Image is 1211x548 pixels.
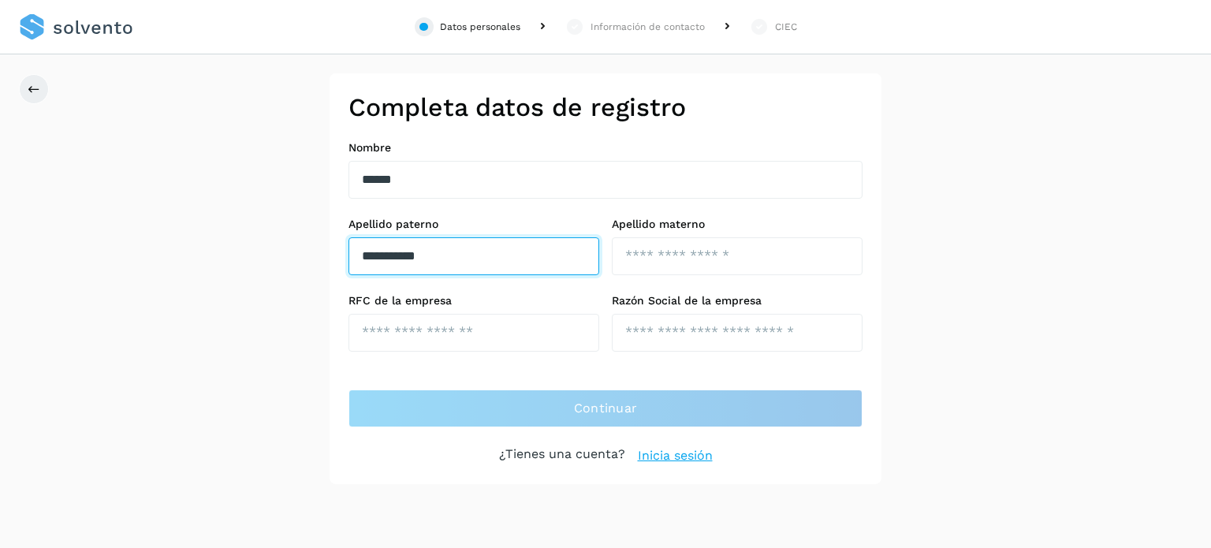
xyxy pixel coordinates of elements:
div: CIEC [775,20,797,34]
label: Razón Social de la empresa [612,294,863,308]
label: Apellido paterno [348,218,599,231]
h2: Completa datos de registro [348,92,863,122]
span: Continuar [574,400,638,417]
div: Información de contacto [591,20,705,34]
label: Apellido materno [612,218,863,231]
p: ¿Tienes una cuenta? [499,446,625,465]
label: RFC de la empresa [348,294,599,308]
label: Nombre [348,141,863,155]
button: Continuar [348,390,863,427]
a: Inicia sesión [638,446,713,465]
div: Datos personales [440,20,520,34]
